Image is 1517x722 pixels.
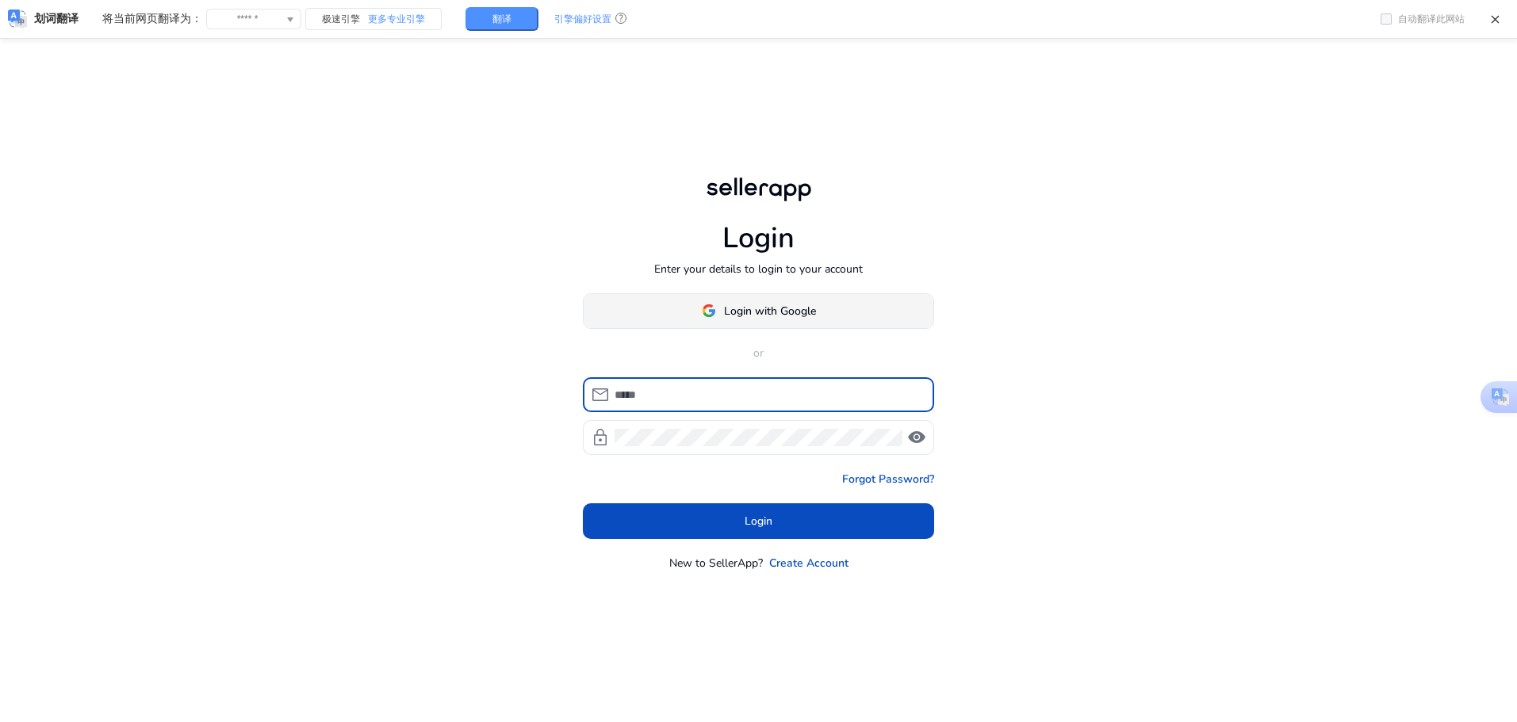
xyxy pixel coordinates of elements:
p: New to SellerApp? [669,555,763,571]
span: mail [591,385,610,404]
p: or [583,345,934,361]
p: Enter your details to login to your account [654,261,863,277]
span: lock [591,428,610,447]
span: visibility [907,428,926,447]
button: Login [583,503,934,539]
img: google-logo.svg [702,304,716,318]
a: Forgot Password? [842,471,934,487]
span: Login with Google [724,303,816,319]
span: Login [745,513,772,529]
h1: Login [722,221,795,255]
a: Create Account [769,555,849,571]
button: Login with Google [583,293,934,329]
